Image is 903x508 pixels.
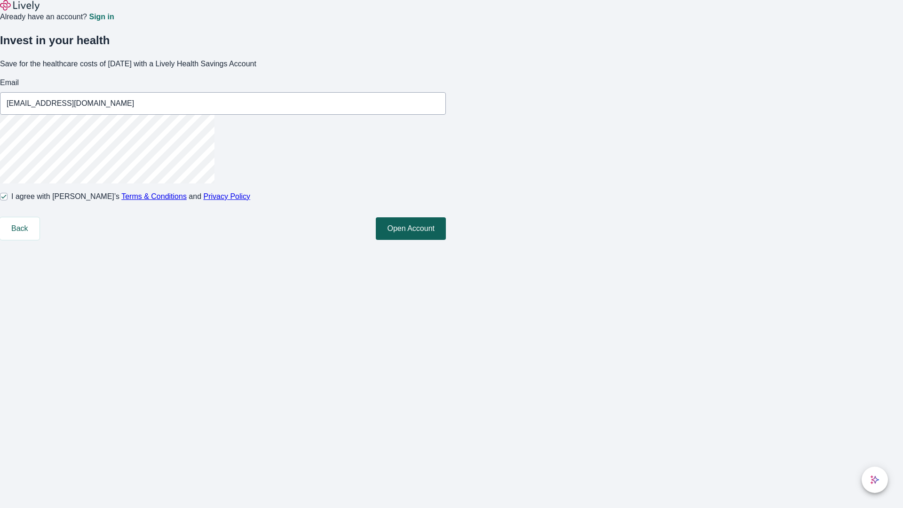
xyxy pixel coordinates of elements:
svg: Lively AI Assistant [870,475,879,484]
a: Terms & Conditions [121,192,187,200]
a: Sign in [89,13,114,21]
a: Privacy Policy [204,192,251,200]
button: Open Account [376,217,446,240]
button: chat [862,467,888,493]
span: I agree with [PERSON_NAME]’s and [11,191,250,202]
